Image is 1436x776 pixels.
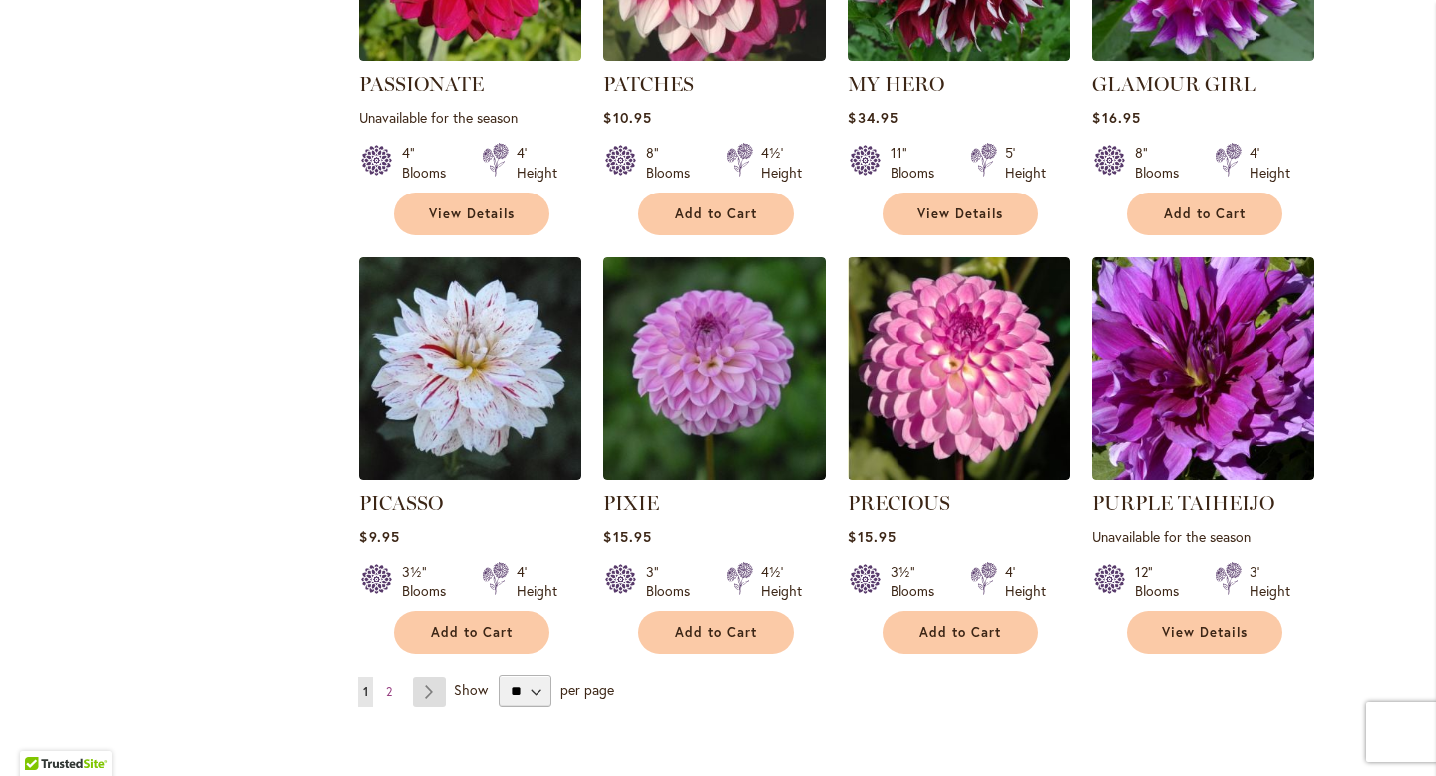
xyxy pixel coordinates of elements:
span: 1 [363,684,368,699]
span: View Details [917,205,1003,222]
a: PIXIE [603,465,826,484]
div: 4' Height [1250,143,1290,183]
img: PIXIE [603,257,826,480]
span: Add to Cart [675,624,757,641]
span: Add to Cart [1164,205,1246,222]
a: View Details [1127,611,1282,654]
span: $34.95 [848,108,897,127]
button: Add to Cart [883,611,1038,654]
a: PRECIOUS [848,465,1070,484]
span: 2 [386,684,392,699]
a: Patches [603,46,826,65]
a: PURPLE TAIHEIJO [1092,491,1274,515]
a: PRECIOUS [848,491,950,515]
div: 3½" Blooms [891,562,946,601]
a: PICASSO [359,491,443,515]
iframe: Launch Accessibility Center [15,705,71,761]
a: PATCHES [603,72,694,96]
button: Add to Cart [638,611,794,654]
div: 12" Blooms [1135,562,1191,601]
a: My Hero [848,46,1070,65]
a: PIXIE [603,491,659,515]
img: PICASSO [359,257,581,480]
div: 3' Height [1250,562,1290,601]
img: PRECIOUS [848,257,1070,480]
div: 11" Blooms [891,143,946,183]
span: View Details [429,205,515,222]
a: 2 [381,677,397,707]
button: Add to Cart [1127,193,1282,235]
a: PURPLE TAIHEIJO [1092,465,1314,484]
a: PICASSO [359,465,581,484]
div: 4' Height [517,143,557,183]
a: PASSIONATE [359,72,484,96]
div: 4' Height [517,562,557,601]
p: Unavailable for the season [1092,527,1314,546]
div: 4½' Height [761,143,802,183]
p: Unavailable for the season [359,108,581,127]
div: 4½' Height [761,562,802,601]
div: 3" Blooms [646,562,702,601]
div: 5' Height [1005,143,1046,183]
span: $9.95 [359,527,399,546]
span: $10.95 [603,108,651,127]
div: 4" Blooms [402,143,458,183]
div: 8" Blooms [1135,143,1191,183]
span: View Details [1162,624,1248,641]
button: Add to Cart [638,193,794,235]
div: 8" Blooms [646,143,702,183]
button: Add to Cart [394,611,549,654]
div: 3½" Blooms [402,562,458,601]
a: MY HERO [848,72,944,96]
span: per page [560,680,614,699]
span: $16.95 [1092,108,1140,127]
a: View Details [394,193,549,235]
span: $15.95 [603,527,651,546]
a: View Details [883,193,1038,235]
a: PASSIONATE [359,46,581,65]
a: GLAMOUR GIRL [1092,72,1256,96]
span: $15.95 [848,527,896,546]
span: Add to Cart [919,624,1001,641]
img: PURPLE TAIHEIJO [1092,257,1314,480]
div: 4' Height [1005,562,1046,601]
a: GLAMOUR GIRL [1092,46,1314,65]
span: Show [454,680,488,699]
span: Add to Cart [431,624,513,641]
span: Add to Cart [675,205,757,222]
